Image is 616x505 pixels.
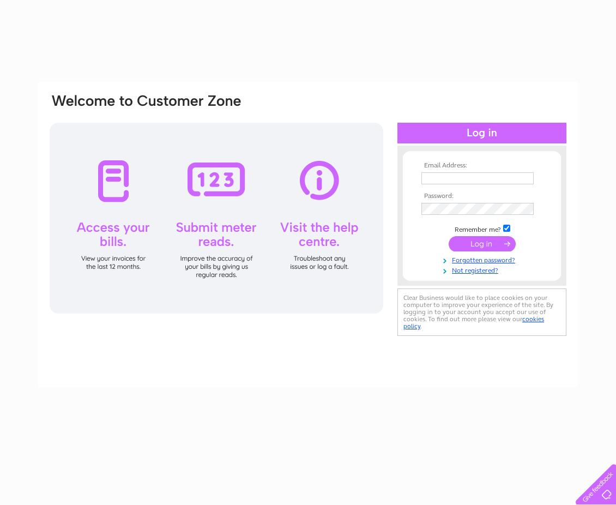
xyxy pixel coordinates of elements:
td: Remember me? [419,223,545,234]
input: Submit [449,236,516,251]
th: Password: [419,193,545,200]
a: cookies policy [403,315,544,330]
th: Email Address: [419,162,545,170]
div: Clear Business would like to place cookies on your computer to improve your experience of the sit... [397,288,566,336]
a: Not registered? [421,264,545,275]
a: Forgotten password? [421,254,545,264]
